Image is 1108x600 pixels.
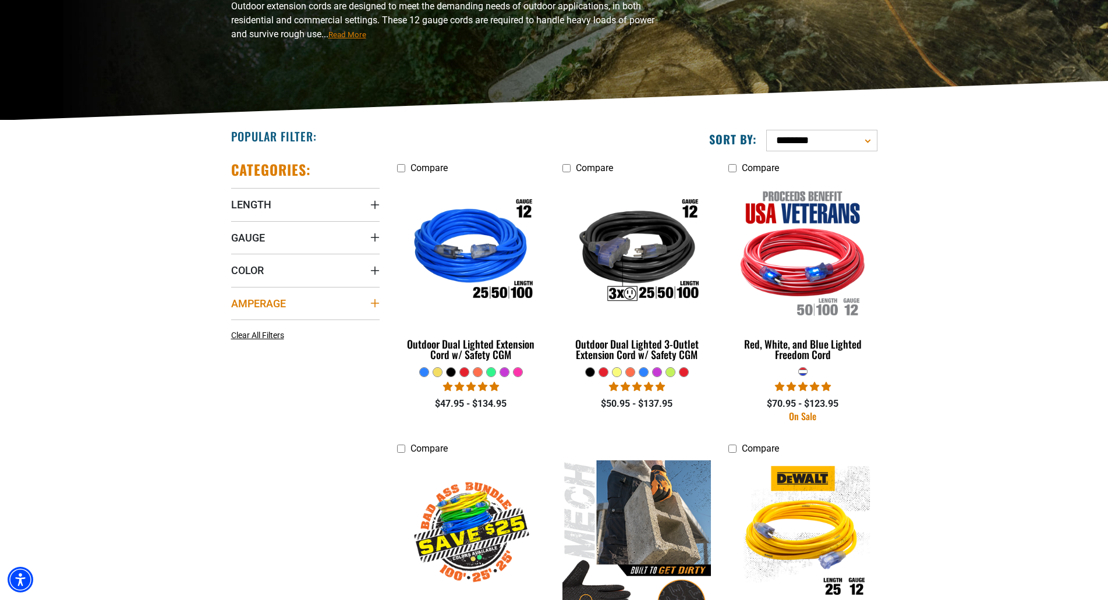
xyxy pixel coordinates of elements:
span: Length [231,198,271,211]
div: Outdoor Dual Lighted Extension Cord w/ Safety CGM [397,339,546,360]
span: Compare [742,162,779,173]
img: Outdoor Dual Lighted 3-Outlet Extension Cord w/ Safety CGM [564,185,710,319]
span: Color [231,264,264,277]
summary: Gauge [231,221,380,254]
div: Outdoor Dual Lighted 3-Outlet Extension Cord w/ Safety CGM [562,339,711,360]
span: 4.80 stars [609,381,665,392]
span: Gauge [231,231,265,244]
div: Red, White, and Blue Lighted Freedom Cord [728,339,877,360]
span: 4.82 stars [443,381,499,392]
summary: Amperage [231,287,380,319]
h2: Categories: [231,161,311,179]
div: $47.95 - $134.95 [397,397,546,411]
div: On Sale [728,411,877,421]
span: Compare [410,162,448,173]
div: $70.95 - $123.95 [728,397,877,411]
span: Outdoor extension cords are designed to meet the demanding needs of outdoor applications, in both... [231,1,654,40]
img: Outdoor Cord Bundle [398,466,544,599]
summary: Color [231,254,380,286]
a: Outdoor Dual Lighted 3-Outlet Extension Cord w/ Safety CGM Outdoor Dual Lighted 3-Outlet Extensio... [562,179,711,367]
a: Outdoor Dual Lighted Extension Cord w/ Safety CGM Outdoor Dual Lighted Extension Cord w/ Safety CGM [397,179,546,367]
div: $50.95 - $137.95 [562,397,711,411]
span: Amperage [231,297,286,310]
h2: Popular Filter: [231,129,317,144]
span: Compare [576,162,613,173]
div: Accessibility Menu [8,567,33,592]
img: Outdoor Dual Lighted Extension Cord w/ Safety CGM [398,185,544,319]
span: Compare [742,443,779,454]
span: Clear All Filters [231,331,284,340]
img: DEWALT Outdoor Dual Lighted Extension Cord [730,466,876,599]
span: Compare [410,443,448,454]
span: Read More [328,30,366,39]
summary: Length [231,188,380,221]
span: 5.00 stars [775,381,831,392]
label: Sort by: [709,132,757,147]
a: Red, White, and Blue Lighted Freedom Cord Red, White, and Blue Lighted Freedom Cord [728,179,877,367]
img: Red, White, and Blue Lighted Freedom Cord [730,185,876,319]
a: Clear All Filters [231,329,289,342]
